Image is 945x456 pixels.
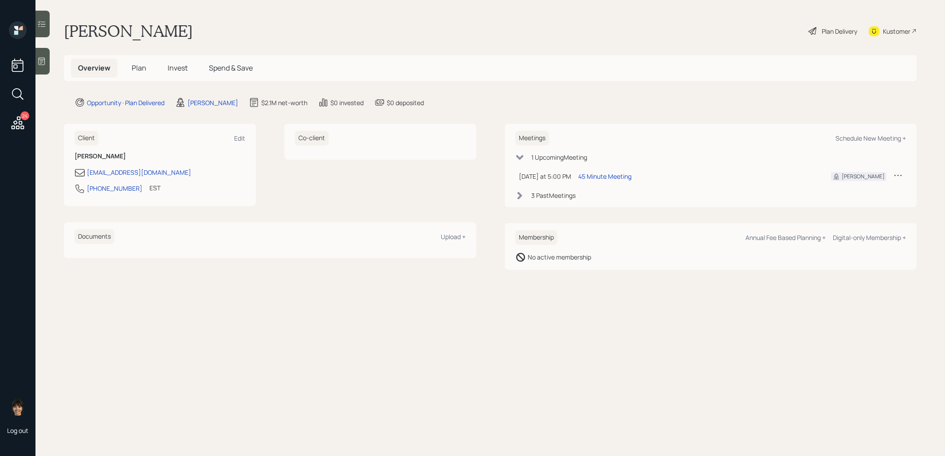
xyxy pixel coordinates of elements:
[531,191,576,200] div: 3 Past Meeting s
[842,173,885,181] div: [PERSON_NAME]
[87,168,191,177] div: [EMAIL_ADDRESS][DOMAIN_NAME]
[295,131,329,145] h6: Co-client
[78,63,110,73] span: Overview
[75,153,245,160] h6: [PERSON_NAME]
[64,21,193,41] h1: [PERSON_NAME]
[149,183,161,193] div: EST
[531,153,587,162] div: 1 Upcoming Meeting
[822,27,857,36] div: Plan Delivery
[188,98,238,107] div: [PERSON_NAME]
[745,233,826,242] div: Annual Fee Based Planning +
[9,398,27,416] img: treva-nostdahl-headshot.png
[209,63,253,73] span: Spend & Save
[87,98,165,107] div: Opportunity · Plan Delivered
[528,252,591,262] div: No active membership
[75,229,114,244] h6: Documents
[132,63,146,73] span: Plan
[87,184,142,193] div: [PHONE_NUMBER]
[168,63,188,73] span: Invest
[519,172,571,181] div: [DATE] at 5:00 PM
[7,426,28,435] div: Log out
[261,98,307,107] div: $2.1M net-worth
[234,134,245,142] div: Edit
[515,230,557,245] h6: Membership
[833,233,906,242] div: Digital-only Membership +
[515,131,549,145] h6: Meetings
[330,98,364,107] div: $0 invested
[20,111,29,120] div: 24
[835,134,906,142] div: Schedule New Meeting +
[441,232,466,241] div: Upload +
[883,27,910,36] div: Kustomer
[387,98,424,107] div: $0 deposited
[75,131,98,145] h6: Client
[578,172,631,181] div: 45 Minute Meeting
